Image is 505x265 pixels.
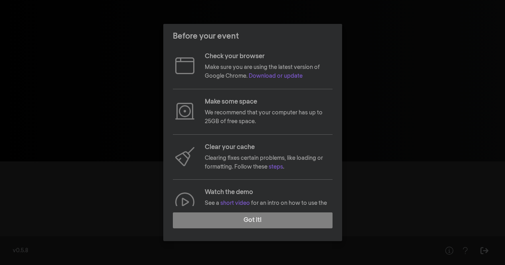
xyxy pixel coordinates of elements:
[205,97,333,107] p: Make some space
[205,154,333,172] p: Clearing fixes certain problems, like loading or formatting. Follow these .
[163,24,342,49] header: Before your event
[205,188,333,197] p: Watch the demo
[220,200,250,206] a: short video
[205,63,333,81] p: Make sure you are using the latest version of Google Chrome.
[269,164,283,170] a: steps
[205,143,333,152] p: Clear your cache
[205,108,333,126] p: We recommend that your computer has up to 25GB of free space.
[173,212,333,228] button: Got it!
[249,73,303,79] a: Download or update
[205,52,333,61] p: Check your browser
[205,199,333,217] p: See a for an intro on how to use the Kinema Offline Player.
